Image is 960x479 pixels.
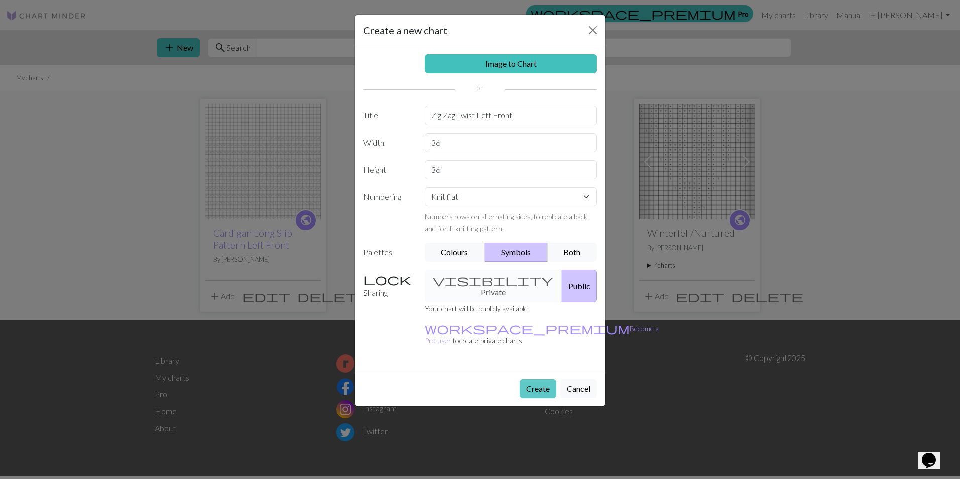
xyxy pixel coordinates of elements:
label: Palettes [357,243,419,262]
button: Symbols [485,243,548,262]
button: Both [547,243,597,262]
label: Sharing [357,270,419,302]
a: Image to Chart [425,54,597,73]
small: to create private charts [425,324,659,345]
span: workspace_premium [425,321,630,335]
button: Create [520,379,556,398]
small: Your chart will be publicly available [425,304,528,313]
a: Become a Pro user [425,324,659,345]
button: Close [585,22,601,38]
button: Colours [425,243,486,262]
h5: Create a new chart [363,23,447,38]
label: Height [357,160,419,179]
small: Numbers rows on alternating sides, to replicate a back-and-forth knitting pattern. [425,212,590,233]
label: Width [357,133,419,152]
button: Cancel [560,379,597,398]
button: Public [562,270,597,302]
label: Numbering [357,187,419,234]
label: Title [357,106,419,125]
iframe: chat widget [918,439,950,469]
